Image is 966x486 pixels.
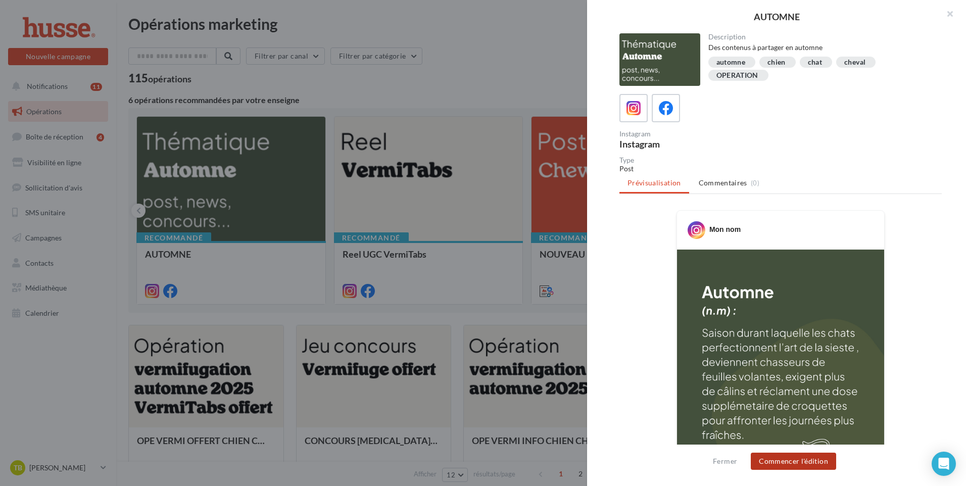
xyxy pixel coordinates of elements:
div: OPERATION [716,72,758,79]
span: (0) [751,179,759,187]
div: chien [767,59,786,66]
div: Mon nom [709,224,741,234]
div: chat [808,59,822,66]
button: Fermer [709,455,741,467]
div: AUTOMNE [603,12,950,21]
div: Instagram [619,139,777,149]
div: cheval [844,59,865,66]
div: automne [716,59,745,66]
span: Commentaires [699,178,747,188]
div: Post [619,164,942,174]
div: Open Intercom Messenger [932,452,956,476]
div: Instagram [619,130,777,137]
div: Type [619,157,942,164]
div: Des contenus à partager en automne [708,42,934,53]
div: Description [708,33,934,40]
button: Commencer l'édition [751,453,836,470]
